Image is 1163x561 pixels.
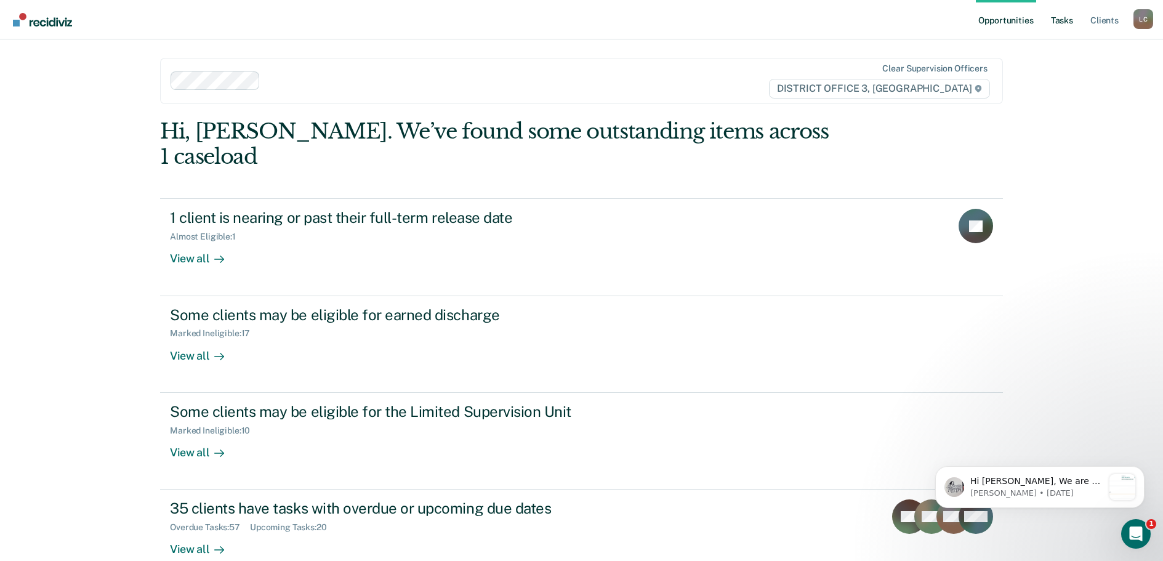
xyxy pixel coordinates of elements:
[170,499,602,517] div: 35 clients have tasks with overdue or upcoming due dates
[170,328,260,339] div: Marked Ineligible : 17
[170,426,260,436] div: Marked Ineligible : 10
[170,209,602,227] div: 1 client is nearing or past their full-term release date
[170,339,239,363] div: View all
[769,79,990,99] span: DISTRICT OFFICE 3, [GEOGRAPHIC_DATA]
[170,533,239,557] div: View all
[1121,519,1151,549] iframe: Intercom live chat
[1146,519,1156,529] span: 1
[160,393,1003,490] a: Some clients may be eligible for the Limited Supervision UnitMarked Ineligible:10View all
[54,46,187,57] p: Message from Kim, sent 2d ago
[917,442,1163,528] iframe: Intercom notifications message
[1133,9,1153,29] button: Profile dropdown button
[13,13,72,26] img: Recidiviz
[170,306,602,324] div: Some clients may be eligible for earned discharge
[170,232,246,242] div: Almost Eligible : 1
[54,34,187,350] span: Hi [PERSON_NAME], We are so excited to announce a brand new feature: AI case note search! 📣 Findi...
[160,198,1003,296] a: 1 client is nearing or past their full-term release dateAlmost Eligible:1View all
[170,522,250,533] div: Overdue Tasks : 57
[160,119,834,169] div: Hi, [PERSON_NAME]. We’ve found some outstanding items across 1 caseload
[170,403,602,421] div: Some clients may be eligible for the Limited Supervision Unit
[882,63,987,74] div: Clear supervision officers
[170,242,239,266] div: View all
[170,435,239,459] div: View all
[160,296,1003,393] a: Some clients may be eligible for earned dischargeMarked Ineligible:17View all
[1133,9,1153,29] div: L C
[250,522,337,533] div: Upcoming Tasks : 20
